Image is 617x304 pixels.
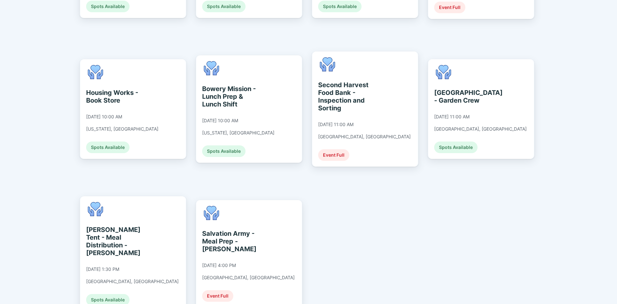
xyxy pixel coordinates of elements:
[318,81,377,112] div: Second Harvest Food Bank - Inspection and Sorting
[86,142,130,153] div: Spots Available
[318,122,353,127] div: [DATE] 11:00 AM
[86,266,119,272] div: [DATE] 1:30 PM
[434,2,465,13] div: Event Full
[434,142,478,153] div: Spots Available
[202,145,246,157] div: Spots Available
[318,134,411,140] div: [GEOGRAPHIC_DATA], [GEOGRAPHIC_DATA]
[86,226,145,257] div: [PERSON_NAME] Tent - Meal Distribution - [PERSON_NAME]
[202,275,295,281] div: [GEOGRAPHIC_DATA], [GEOGRAPHIC_DATA]
[434,114,469,120] div: [DATE] 11:00 AM
[86,114,122,120] div: [DATE] 10:00 AM
[434,89,493,104] div: [GEOGRAPHIC_DATA] - Garden Crew
[202,130,274,136] div: [US_STATE], [GEOGRAPHIC_DATA]
[202,230,261,253] div: Salvation Army - Meal Prep - [PERSON_NAME]
[434,126,527,132] div: [GEOGRAPHIC_DATA], [GEOGRAPHIC_DATA]
[86,279,179,284] div: [GEOGRAPHIC_DATA], [GEOGRAPHIC_DATA]
[202,85,261,108] div: Bowery Mission - Lunch Prep & Lunch Shift
[86,1,130,12] div: Spots Available
[202,1,246,12] div: Spots Available
[86,126,158,132] div: [US_STATE], [GEOGRAPHIC_DATA]
[202,118,238,124] div: [DATE] 10:00 AM
[318,1,362,12] div: Spots Available
[202,263,236,268] div: [DATE] 4:00 PM
[202,290,233,302] div: Event Full
[86,89,145,104] div: Housing Works - Book Store
[318,149,349,161] div: Event Full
